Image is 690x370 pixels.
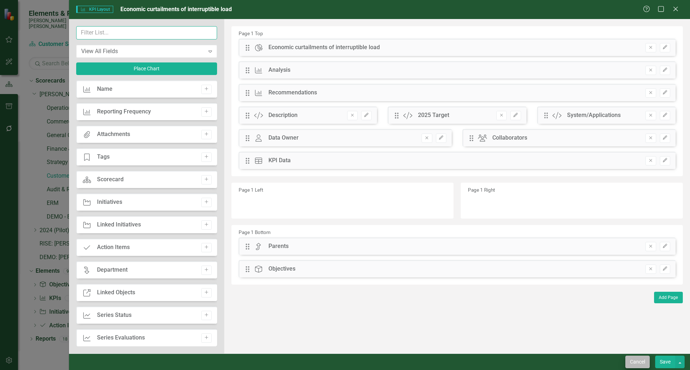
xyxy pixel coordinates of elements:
[97,289,135,297] div: Linked Objects
[81,47,204,55] div: View All Fields
[97,311,132,319] div: Series Status
[97,266,128,274] div: Department
[492,134,527,142] div: Collaborators
[268,66,290,74] div: Analysis
[97,108,151,116] div: Reporting Frequency
[97,243,130,252] div: Action Items
[268,134,299,142] div: Data Owner
[268,156,291,165] div: KPI Data
[625,356,650,368] button: Cancel
[97,198,122,206] div: Initiatives
[76,6,113,13] span: KPI Layout
[97,221,141,229] div: Linked Initiatives
[268,43,380,52] div: Economic curtailments of interruptible load
[268,89,317,97] div: Recommendations
[97,85,112,93] div: Name
[76,62,217,75] button: Place Chart
[120,6,232,13] span: Economic curtailments of interruptible load
[76,26,217,39] input: Filter List...
[268,242,289,250] div: Parents
[654,292,683,303] button: Add Page
[239,187,263,193] small: Page 1 Left
[468,187,495,193] small: Page 1 Right
[268,111,298,120] div: Description
[239,31,263,36] small: Page 1 Top
[418,111,449,120] div: 2025 Target
[97,334,145,342] div: Series Evaluations
[97,130,130,139] div: Attachments
[97,153,110,161] div: Tags
[97,175,124,184] div: Scorecard
[655,356,675,368] button: Save
[268,265,295,273] div: Objectives
[239,229,271,235] small: Page 1 Bottom
[567,111,621,120] div: System/Applications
